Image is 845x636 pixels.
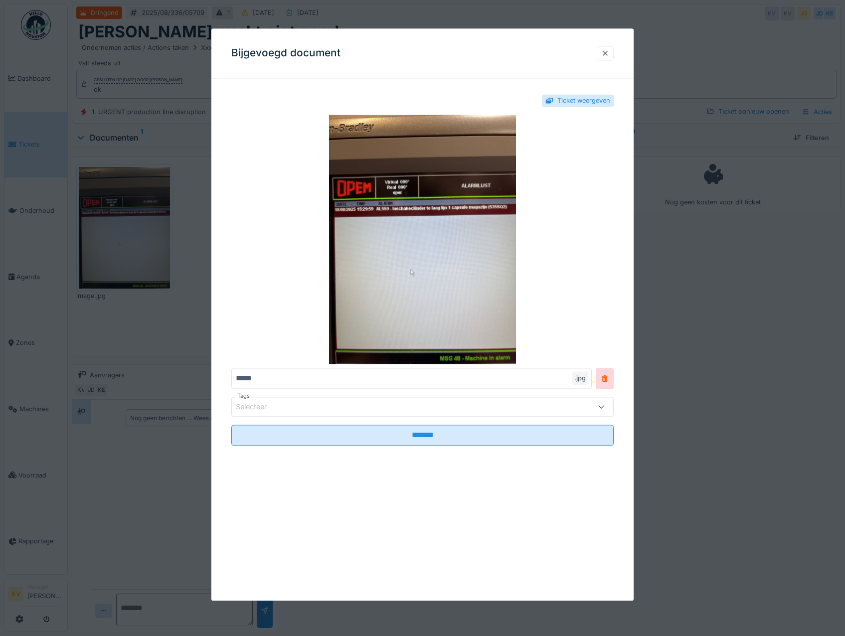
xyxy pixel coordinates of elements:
label: Tags [235,392,252,401]
div: .jpg [572,372,588,385]
div: Ticket weergeven [557,96,610,105]
img: 68bc039f-fda2-4add-9f77-cd755f5feaf6-image.jpg [231,115,614,364]
div: Selecteer [236,402,281,413]
h3: Bijgevoegd document [231,47,340,59]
